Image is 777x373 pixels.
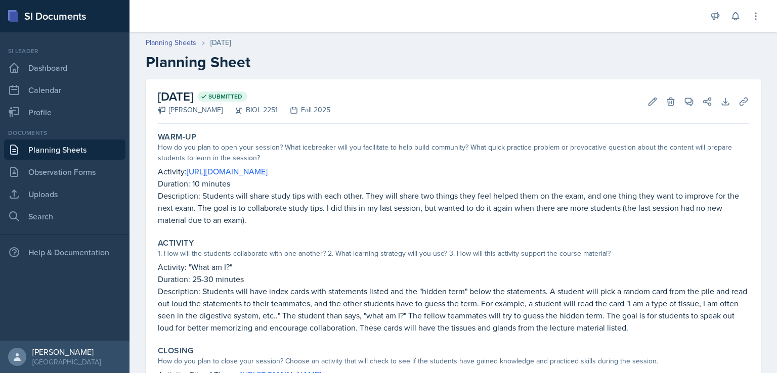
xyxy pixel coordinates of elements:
[158,238,194,248] label: Activity
[4,184,125,204] a: Uploads
[158,273,749,285] p: Duration: 25-30 minutes
[158,190,749,226] p: Description: Students will share study tips with each other. They will share two things they feel...
[158,87,330,106] h2: [DATE]
[4,46,125,56] div: Si leader
[158,261,749,273] p: Activity: "What am I?"
[4,58,125,78] a: Dashboard
[223,105,278,115] div: BIOL 2251
[4,102,125,122] a: Profile
[158,285,749,334] p: Description: Students will have index cards with statements listed and the "hidden term" below th...
[4,139,125,160] a: Planning Sheets
[4,206,125,226] a: Search
[4,80,125,100] a: Calendar
[278,105,330,115] div: Fall 2025
[4,162,125,182] a: Observation Forms
[158,165,749,177] p: Activity:
[210,37,231,48] div: [DATE]
[158,346,194,356] label: Closing
[32,347,101,357] div: [PERSON_NAME]
[158,356,749,366] div: How do you plan to close your session? Choose an activity that will check to see if the students ...
[158,105,223,115] div: [PERSON_NAME]
[158,177,749,190] p: Duration: 10 minutes
[158,142,749,163] div: How do you plan to open your session? What icebreaker will you facilitate to help build community...
[187,166,268,177] a: [URL][DOMAIN_NAME]
[208,92,242,101] span: Submitted
[4,128,125,137] div: Documents
[32,357,101,367] div: [GEOGRAPHIC_DATA]
[146,37,196,48] a: Planning Sheets
[158,248,749,259] div: 1. How will the students collaborate with one another? 2. What learning strategy will you use? 3....
[4,242,125,262] div: Help & Documentation
[146,53,761,71] h2: Planning Sheet
[158,132,197,142] label: Warm-Up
